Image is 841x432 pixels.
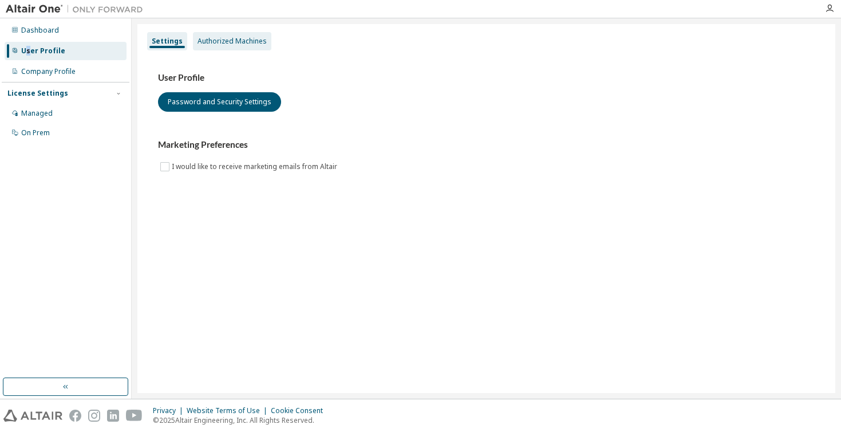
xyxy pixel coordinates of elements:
[21,67,76,76] div: Company Profile
[158,92,281,112] button: Password and Security Settings
[88,410,100,422] img: instagram.svg
[198,37,267,46] div: Authorized Machines
[7,89,68,98] div: License Settings
[126,410,143,422] img: youtube.svg
[152,37,183,46] div: Settings
[271,406,330,415] div: Cookie Consent
[21,109,53,118] div: Managed
[3,410,62,422] img: altair_logo.svg
[107,410,119,422] img: linkedin.svg
[6,3,149,15] img: Altair One
[21,26,59,35] div: Dashboard
[187,406,271,415] div: Website Terms of Use
[172,160,339,174] label: I would like to receive marketing emails from Altair
[21,128,50,138] div: On Prem
[69,410,81,422] img: facebook.svg
[158,72,815,84] h3: User Profile
[158,139,815,151] h3: Marketing Preferences
[153,415,330,425] p: © 2025 Altair Engineering, Inc. All Rights Reserved.
[21,46,65,56] div: User Profile
[153,406,187,415] div: Privacy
